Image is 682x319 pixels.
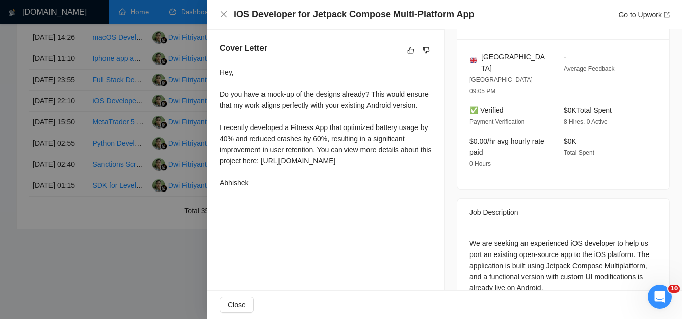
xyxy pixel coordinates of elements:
div: Job Description [469,199,657,226]
h5: Cover Letter [220,42,267,54]
span: Close [228,299,246,310]
div: Hey, Do you have a mock-up of the designs already? This would ensure that my work aligns perfectl... [220,67,432,188]
div: Please allow me a couple of minutes to check everything in detail 🖥️🔍 [16,213,158,232]
button: like [405,44,417,56]
span: 0 Hours [469,160,491,167]
div: Close [177,4,195,22]
div: Nazar says… [8,187,194,261]
button: Start recording [64,242,72,250]
div: Hello! I’m Nazar, and I’ll gladly support you with your request 😊 [16,193,158,213]
span: 10 [668,285,680,293]
span: 8 Hires, 0 Active [564,118,608,125]
div: Nazar says… [8,164,194,187]
span: Payment Verification [469,118,524,125]
span: close [220,10,228,18]
img: Profile image for AI Assistant from GigRadar 📡 [8,118,24,134]
div: Error message: "No suitable Upwork worker found for the specified location. Please check that you... [31,45,193,114]
span: - [564,53,566,61]
b: Nazar [62,167,81,174]
span: [GEOGRAPHIC_DATA] 09:05 PM [469,76,533,95]
img: Profile image for Nazar [29,6,45,22]
strong: Error message: "No suitable Upwork worker found for the specified location. Please check that you... [41,54,168,104]
span: [GEOGRAPHIC_DATA] [481,51,548,74]
h1: Nazar [49,5,72,13]
span: More in the Help Center [70,122,165,131]
span: $0K [564,137,576,145]
p: Active [49,13,69,23]
button: Home [158,4,177,23]
button: Emoji picker [16,242,24,250]
span: $0.00/hr avg hourly rate paid [469,137,544,156]
a: Go to Upworkexport [618,11,670,19]
button: go back [7,4,26,23]
span: Total Spent [564,149,594,156]
button: Close [220,10,228,19]
button: Send a message… [173,238,189,254]
span: like [407,46,414,54]
span: dislike [423,46,430,54]
div: Hello! I’m Nazar, and I’ll gladly support you with your request 😊Please allow me a couple of minu... [8,187,166,238]
textarea: Message… [9,221,193,238]
div: New messages divider [8,155,194,156]
span: export [664,12,670,18]
button: Upload attachment [48,242,56,250]
button: Close [220,297,254,313]
button: Gif picker [32,242,40,250]
a: More in the Help Center [31,114,193,139]
img: 🇬🇧 [470,57,477,64]
iframe: Intercom live chat [648,285,672,309]
span: ✅ Verified [469,106,504,114]
span: $0K Total Spent [564,106,612,114]
h4: iOS Developer for Jetpack Compose Multi-Platform App [234,8,474,21]
button: dislike [420,44,432,56]
img: Profile image for Nazar [48,165,59,175]
span: Average Feedback [564,65,615,72]
div: joined the conversation [62,166,153,175]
